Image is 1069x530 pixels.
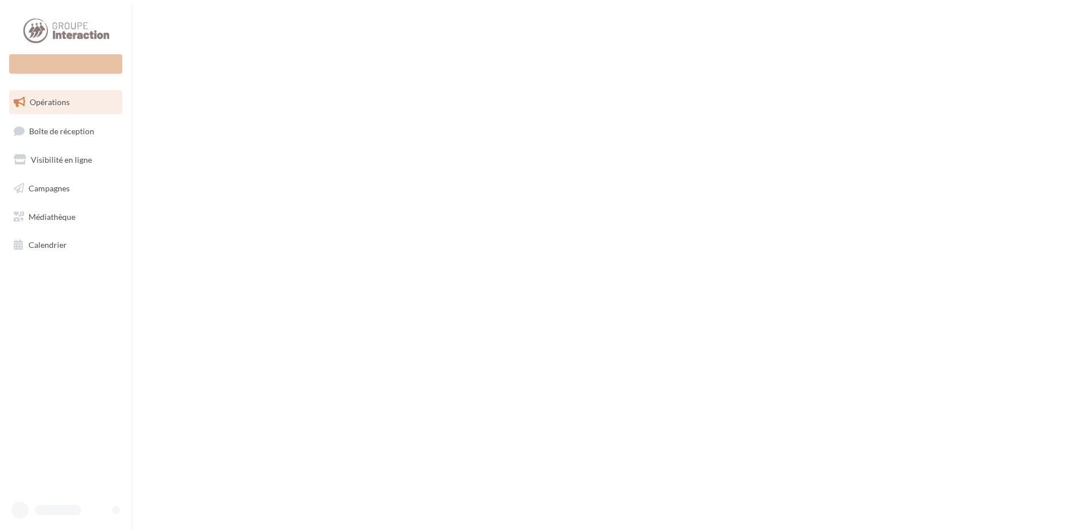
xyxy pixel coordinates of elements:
[7,148,124,172] a: Visibilité en ligne
[29,126,94,135] span: Boîte de réception
[29,211,75,221] span: Médiathèque
[7,119,124,143] a: Boîte de réception
[29,183,70,193] span: Campagnes
[31,155,92,164] span: Visibilité en ligne
[7,90,124,114] a: Opérations
[7,176,124,200] a: Campagnes
[7,205,124,229] a: Médiathèque
[30,97,70,107] span: Opérations
[7,233,124,257] a: Calendrier
[9,54,122,74] div: Nouvelle campagne
[29,240,67,250] span: Calendrier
